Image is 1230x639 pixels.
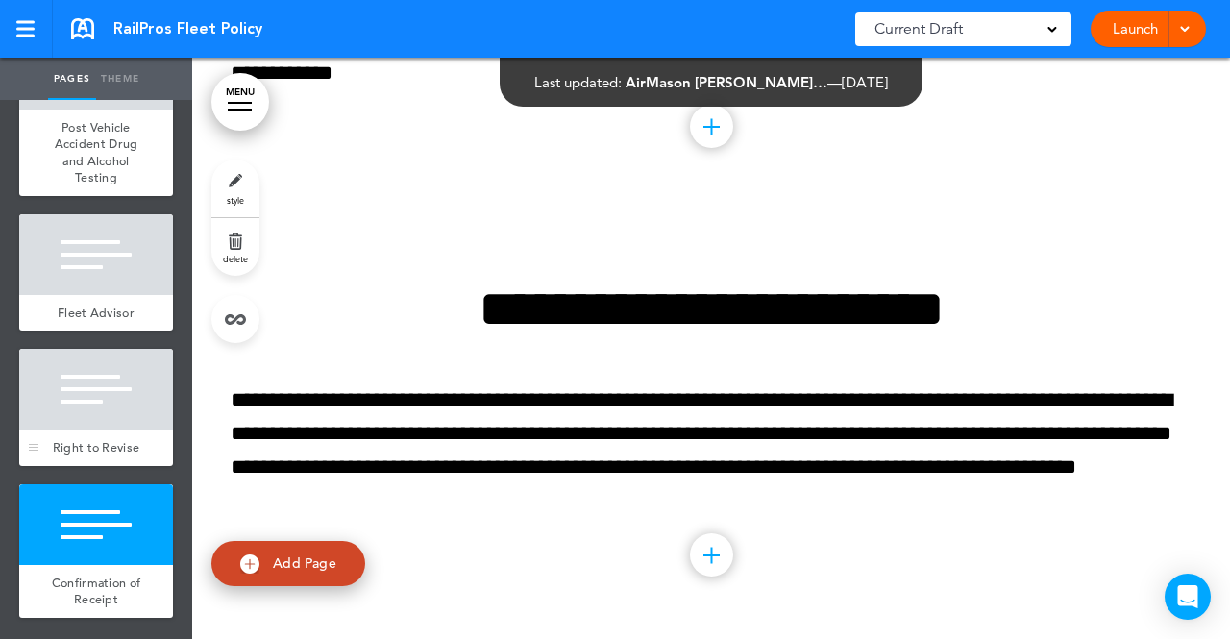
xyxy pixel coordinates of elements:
span: delete [223,253,248,264]
a: delete [211,218,259,276]
span: Confirmation of Receipt [52,575,141,608]
span: Post Vehicle Accident Drug and Alcohol Testing [55,119,138,186]
a: Theme [96,58,144,100]
a: Pages [48,58,96,100]
span: [DATE] [842,73,888,91]
a: MENU [211,73,269,131]
a: Fleet Advisor [19,295,173,332]
a: Post Vehicle Accident Drug and Alcohol Testing [19,110,173,196]
span: AirMason [PERSON_NAME]… [626,73,827,91]
span: RailPros Fleet Policy [113,18,262,39]
span: Current Draft [874,15,963,42]
span: Add Page [273,554,336,572]
a: Confirmation of Receipt [19,565,173,618]
a: Right to Revise [19,430,173,466]
span: Last updated: [534,73,622,91]
span: Fleet Advisor [58,305,135,321]
a: Add Page [211,541,365,586]
span: Right to Revise [53,439,140,455]
a: Launch [1105,11,1166,47]
div: — [534,75,888,89]
div: Open Intercom Messenger [1165,574,1211,620]
a: style [211,160,259,217]
span: style [227,194,244,206]
img: add.svg [240,554,259,574]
